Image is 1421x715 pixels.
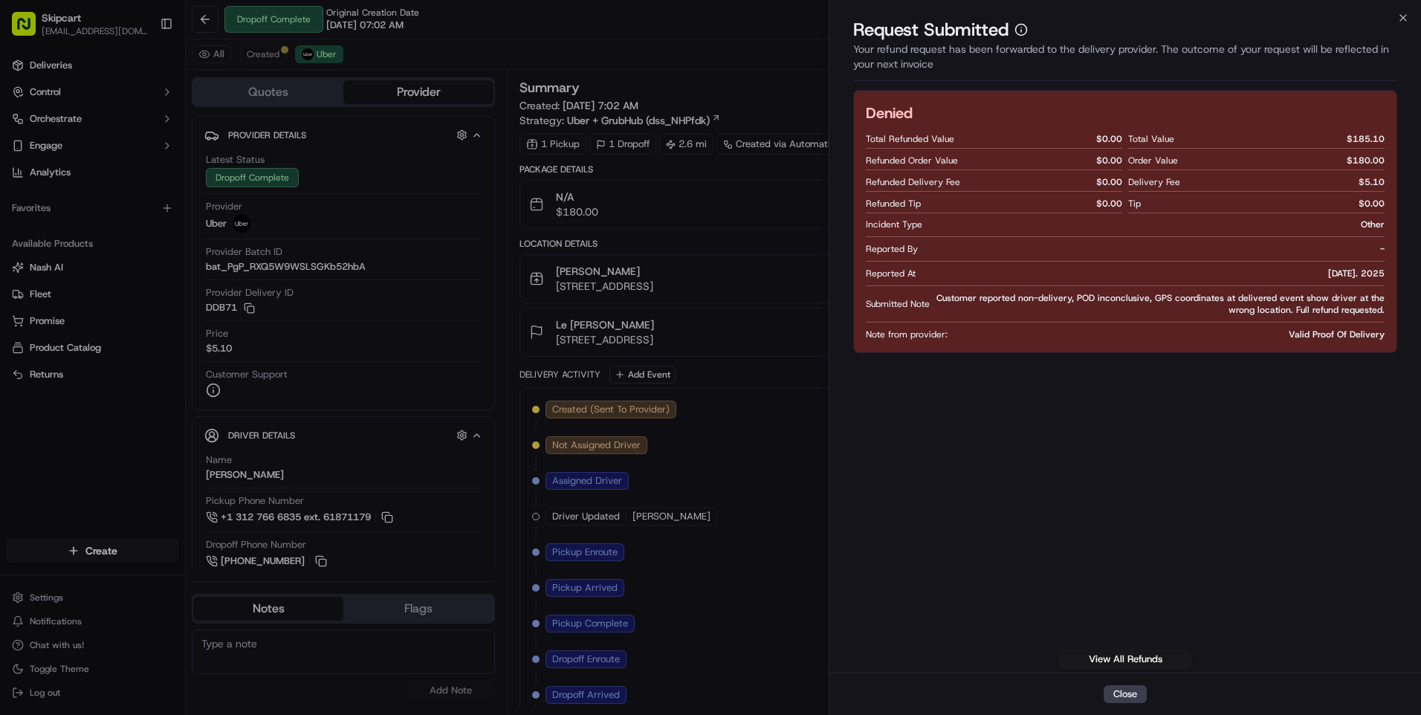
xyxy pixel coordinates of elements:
span: Incident Type [866,219,922,230]
span: • [123,271,129,282]
img: 1736555255976-a54dd68f-1ca7-489b-9aae-adbdc363a1c4 [15,142,42,169]
span: - [1380,243,1385,255]
a: Powered byPylon [105,368,180,380]
span: Refunded Tip [866,198,921,210]
button: Start new chat [253,146,271,164]
button: See all [230,190,271,208]
span: [DATE] [132,271,162,282]
span: [DATE] [169,230,200,242]
a: 📗Knowledge Base [9,326,120,353]
a: View All Refunds [1058,649,1192,670]
span: Note from provider: [866,329,948,340]
span: Reported At [866,268,916,279]
span: Pylon [148,369,180,380]
span: $ 0.00 [1096,155,1122,166]
input: Got a question? Start typing here... [39,96,268,111]
span: Wisdom [PERSON_NAME] [46,230,158,242]
img: Sarah Tanguma [15,256,39,280]
span: Reported By [866,243,918,255]
img: 8571987876998_91fb9ceb93ad5c398215_72.jpg [31,142,58,169]
span: Knowledge Base [30,332,114,347]
span: • [161,230,166,242]
h2: Denied [866,103,913,123]
img: Nash [15,15,45,45]
span: Refunded Delivery Fee [866,176,960,188]
div: We're available if you need us! [67,157,204,169]
div: 📗 [15,334,27,346]
div: Past conversations [15,193,100,205]
button: Close [1104,685,1147,703]
span: [DATE]. 2025 [1328,268,1385,279]
span: API Documentation [140,332,239,347]
div: Start new chat [67,142,244,157]
p: Request Submitted [853,18,1009,42]
img: 1736555255976-a54dd68f-1ca7-489b-9aae-adbdc363a1c4 [30,231,42,243]
span: $ 0.00 [1096,198,1122,210]
span: $ 0.00 [1359,198,1385,210]
span: Valid Proof Of Delivery [1289,329,1385,340]
span: Other [1361,219,1385,230]
div: Your refund request has been forwarded to the delivery provider. The outcome of your request will... [853,42,1397,81]
div: 💻 [126,334,137,346]
span: $ 0.00 [1096,176,1122,188]
span: Total Value [1128,133,1174,145]
span: Order Value [1128,155,1178,166]
a: 💻API Documentation [120,326,245,353]
img: Wisdom Oko [15,216,39,245]
span: Customer reported non-delivery, POD inconclusive, GPS coordinates at delivered event show driver ... [936,292,1385,316]
span: Submitted Note [866,298,930,310]
span: Total Refunded Value [866,133,954,145]
span: Tip [1128,198,1141,210]
span: $ 5.10 [1359,176,1385,188]
span: $ 185.10 [1347,133,1385,145]
span: $ 180.00 [1347,155,1385,166]
span: Delivery Fee [1128,176,1180,188]
span: Refunded Order Value [866,155,958,166]
span: $ 0.00 [1096,133,1122,145]
p: Welcome 👋 [15,59,271,83]
span: [PERSON_NAME] [46,271,120,282]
